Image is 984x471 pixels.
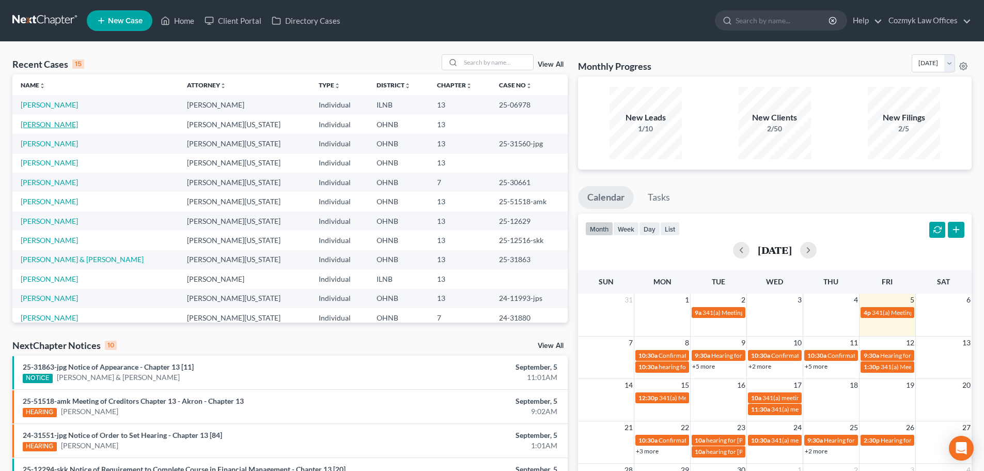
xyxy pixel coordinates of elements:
a: [PERSON_NAME] [21,139,78,148]
input: Search by name... [736,11,830,30]
span: Wed [766,277,783,286]
a: [PERSON_NAME] [61,440,118,451]
span: Confirmation Hearing for [PERSON_NAME] [771,352,889,359]
div: New Leads [610,112,682,124]
span: 1:30p [864,363,880,371]
span: Sun [599,277,614,286]
span: 10:30a [751,352,770,359]
i: unfold_more [39,83,45,89]
td: 25-30661 [491,173,568,192]
td: Individual [310,308,368,327]
span: 31 [623,294,634,306]
span: 3 [796,294,803,306]
span: Thu [823,277,838,286]
div: 2/5 [868,124,940,134]
td: [PERSON_NAME][US_STATE] [179,192,310,211]
span: 10:30a [807,352,826,359]
td: [PERSON_NAME][US_STATE] [179,173,310,192]
span: 22 [680,421,690,434]
td: Individual [310,95,368,114]
a: Typeunfold_more [319,81,340,89]
span: 10:30a [638,352,658,359]
a: [PERSON_NAME] & [PERSON_NAME] [21,255,144,264]
td: Individual [310,134,368,153]
td: [PERSON_NAME][US_STATE] [179,154,310,173]
div: 2/50 [739,124,811,134]
td: [PERSON_NAME] [179,95,310,114]
a: Nameunfold_more [21,81,45,89]
td: Individual [310,269,368,288]
span: 341(a) meeting for [PERSON_NAME] [762,394,862,402]
span: 25 [849,421,859,434]
a: Calendar [578,186,634,209]
td: 13 [429,231,490,250]
span: 17 [792,379,803,391]
span: 341(a) meeting for [PERSON_NAME] [771,436,871,444]
div: HEARING [23,442,57,451]
td: OHNB [368,250,429,269]
a: [PERSON_NAME] & [PERSON_NAME] [57,372,180,383]
td: 25-31863 [491,250,568,269]
span: Mon [653,277,671,286]
button: day [639,222,660,236]
span: hearing for [PERSON_NAME] [706,448,786,455]
div: 10 [105,341,117,350]
td: Individual [310,231,368,250]
a: [PERSON_NAME] [21,236,78,245]
span: 11 [849,337,859,349]
td: [PERSON_NAME][US_STATE] [179,115,310,134]
span: 15 [680,379,690,391]
i: unfold_more [404,83,411,89]
td: OHNB [368,192,429,211]
td: 7 [429,308,490,327]
i: unfold_more [220,83,226,89]
div: September, 5 [386,430,557,440]
td: 24-31880 [491,308,568,327]
td: OHNB [368,134,429,153]
span: 8 [684,337,690,349]
a: [PERSON_NAME] [21,217,78,225]
div: 1:01AM [386,440,557,451]
a: [PERSON_NAME] [21,120,78,129]
td: 25-06978 [491,95,568,114]
span: 2 [740,294,746,306]
div: 11:01AM [386,372,557,383]
i: unfold_more [526,83,532,89]
span: 10a [695,436,705,444]
td: 13 [429,134,490,153]
span: Tue [712,277,725,286]
td: 25-12629 [491,211,568,231]
div: 9:02AM [386,406,557,417]
span: Confirmation Hearing for [PERSON_NAME] [827,352,946,359]
span: Hearing for [PERSON_NAME] [880,352,961,359]
span: 21 [623,421,634,434]
td: Individual [310,115,368,134]
span: 4p [864,309,871,316]
td: OHNB [368,231,429,250]
span: 1 [684,294,690,306]
span: 23 [736,421,746,434]
td: ILNB [368,269,429,288]
td: [PERSON_NAME][US_STATE] [179,134,310,153]
div: 1/10 [610,124,682,134]
span: 14 [623,379,634,391]
span: 10a [751,394,761,402]
a: Help [848,11,882,30]
button: week [613,222,639,236]
a: View All [538,61,564,68]
span: 2:30p [864,436,880,444]
td: 13 [429,250,490,269]
span: 10:30a [751,436,770,444]
a: 25-51518-amk Meeting of Creditors Chapter 13 - Akron - Chapter 13 [23,397,244,405]
a: Attorneyunfold_more [187,81,226,89]
td: OHNB [368,115,429,134]
span: 13 [961,337,972,349]
span: hearing for [PERSON_NAME] [706,436,786,444]
td: Individual [310,289,368,308]
td: 24-11993-jps [491,289,568,308]
span: 7 [628,337,634,349]
a: +2 more [805,447,827,455]
span: Confirmation Hearing for [PERSON_NAME] [659,436,777,444]
div: Open Intercom Messenger [949,436,974,461]
button: month [585,222,613,236]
